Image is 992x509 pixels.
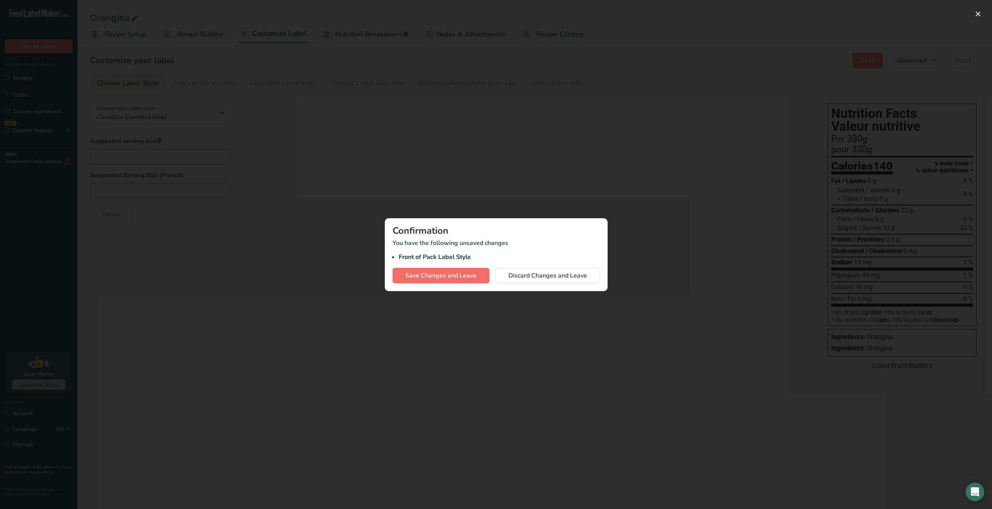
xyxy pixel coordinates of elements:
[405,271,477,280] span: Save Changes and Leave
[399,252,600,262] li: Front of Pack Label Style
[496,268,600,283] button: Discard Changes and Leave
[966,483,984,501] div: Open Intercom Messenger
[393,226,600,235] div: Confirmation
[393,268,489,283] button: Save Changes and Leave
[508,271,587,280] span: Discard Changes and Leave
[393,238,600,262] p: You have the following unsaved changes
